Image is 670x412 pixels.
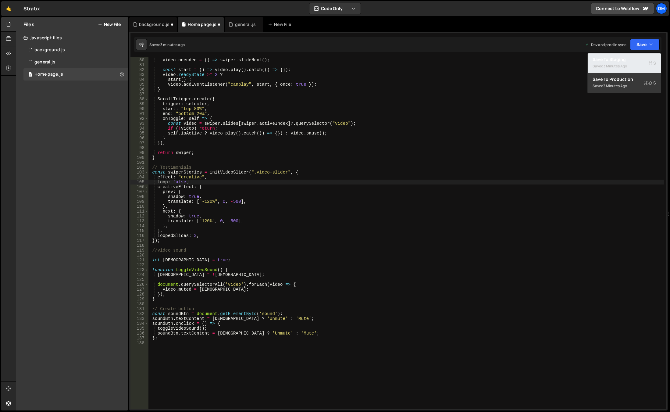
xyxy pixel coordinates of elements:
[34,72,63,77] div: Home page.js
[130,306,148,311] div: 131
[23,5,40,12] div: Stratix
[130,92,148,97] div: 87
[130,87,148,92] div: 86
[130,170,148,175] div: 103
[130,228,148,233] div: 115
[130,165,148,170] div: 102
[1,1,16,16] a: 🤙
[130,263,148,267] div: 122
[149,42,185,47] div: Saved
[130,155,148,160] div: 100
[130,106,148,111] div: 90
[588,53,661,73] button: Save to StagingS Saved3 minutes ago
[130,121,148,126] div: 93
[309,3,361,14] button: Code Only
[34,59,55,65] div: general.js
[130,67,148,72] div: 82
[130,72,148,77] div: 83
[160,42,185,47] div: 3 minutes ago
[585,42,626,47] div: Dev and prod in sync
[130,204,148,209] div: 110
[130,214,148,219] div: 112
[130,341,148,346] div: 138
[130,194,148,199] div: 108
[29,73,32,77] span: 0
[16,32,128,44] div: Javascript files
[648,60,656,66] span: S
[130,272,148,277] div: 124
[130,331,148,336] div: 136
[98,22,121,27] button: New File
[130,219,148,224] div: 113
[130,145,148,150] div: 98
[603,83,627,88] div: 3 minutes ago
[130,116,148,121] div: 92
[23,68,128,81] div: 16575/45977.js
[593,76,656,82] div: Save to Production
[23,56,128,68] div: 16575/45802.js
[130,97,148,102] div: 88
[130,248,148,253] div: 119
[130,253,148,258] div: 120
[23,44,128,56] div: 16575/45066.js
[130,58,148,63] div: 80
[235,21,256,27] div: general.js
[630,39,660,50] button: Save
[591,3,654,14] a: Connect to Webflow
[130,126,148,131] div: 94
[593,63,656,70] div: Saved
[130,277,148,282] div: 125
[130,189,148,194] div: 107
[130,150,148,155] div: 99
[130,326,148,331] div: 135
[23,21,34,28] h2: Files
[130,321,148,326] div: 134
[130,77,148,82] div: 84
[656,3,667,14] a: Dm
[603,63,627,69] div: 3 minutes ago
[130,136,148,141] div: 96
[130,102,148,106] div: 89
[130,180,148,185] div: 105
[130,175,148,180] div: 104
[643,80,656,86] span: S
[130,141,148,145] div: 97
[130,297,148,302] div: 129
[587,53,661,93] div: Code Only
[130,258,148,263] div: 121
[130,185,148,189] div: 106
[268,21,294,27] div: New File
[130,63,148,67] div: 81
[130,267,148,272] div: 123
[130,199,148,204] div: 109
[34,47,65,53] div: background.js
[130,243,148,248] div: 118
[188,21,216,27] div: Home page.js
[130,292,148,297] div: 128
[130,336,148,341] div: 137
[130,316,148,321] div: 133
[593,56,656,63] div: Save to Staging
[130,233,148,238] div: 116
[130,311,148,316] div: 132
[130,287,148,292] div: 127
[130,209,148,214] div: 111
[593,82,656,90] div: Saved
[130,111,148,116] div: 91
[130,131,148,136] div: 95
[130,160,148,165] div: 101
[139,21,169,27] div: background.js
[130,224,148,228] div: 114
[130,82,148,87] div: 85
[130,282,148,287] div: 126
[130,238,148,243] div: 117
[130,302,148,306] div: 130
[588,73,661,93] button: Save to ProductionS Saved3 minutes ago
